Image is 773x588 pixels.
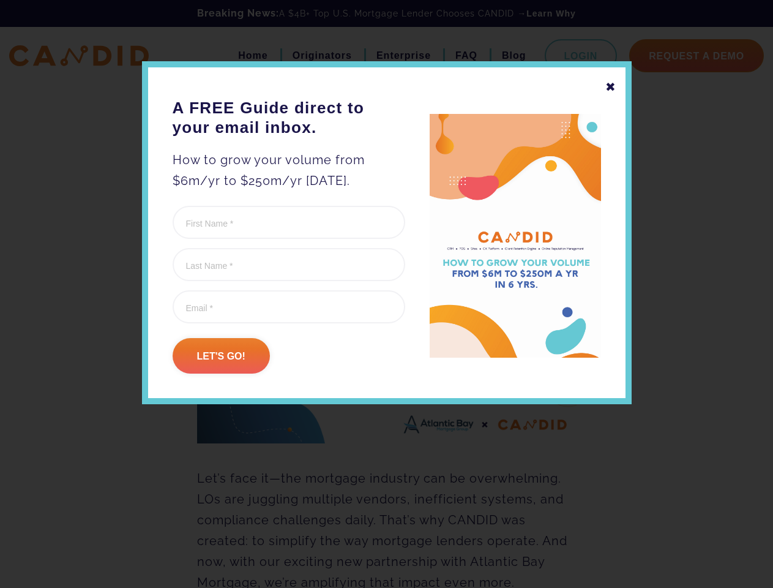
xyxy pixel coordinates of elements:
input: Let's go! [173,338,270,374]
input: Last Name * [173,248,405,281]
input: Email * [173,290,405,323]
img: A FREE Guide direct to your email inbox. [430,114,601,358]
input: First Name * [173,206,405,239]
div: ✖ [605,77,616,97]
p: How to grow your volume from $6m/yr to $250m/yr [DATE]. [173,149,405,191]
h3: A FREE Guide direct to your email inbox. [173,98,405,137]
